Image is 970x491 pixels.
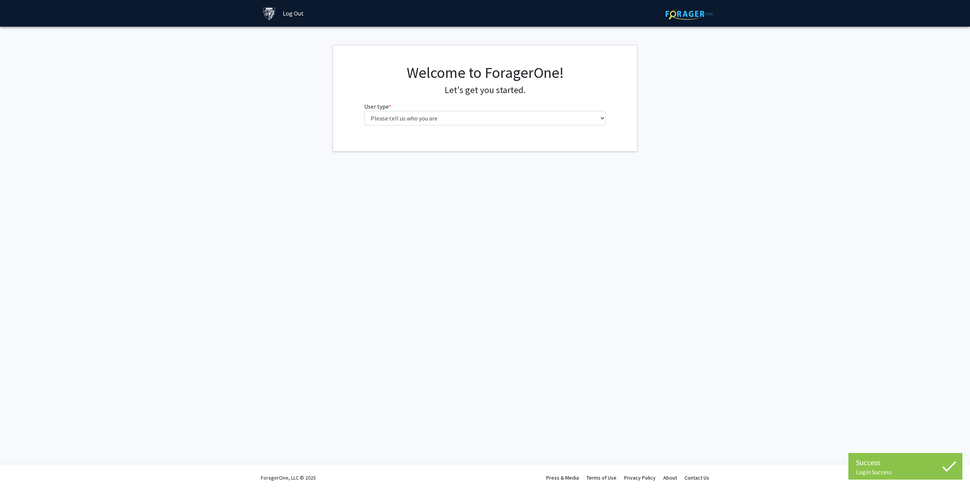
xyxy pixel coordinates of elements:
[586,474,617,481] a: Terms of Use
[364,63,606,82] h1: Welcome to ForagerOne!
[856,457,955,468] div: Success
[364,85,606,96] h4: Let's get you started.
[261,464,316,491] div: ForagerOne, LLC © 2025
[856,468,955,476] div: Login Success
[663,474,677,481] a: About
[364,102,391,111] label: User type
[546,474,579,481] a: Press & Media
[263,7,276,20] img: Johns Hopkins University Logo
[624,474,656,481] a: Privacy Policy
[685,474,709,481] a: Contact Us
[666,8,713,20] img: ForagerOne Logo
